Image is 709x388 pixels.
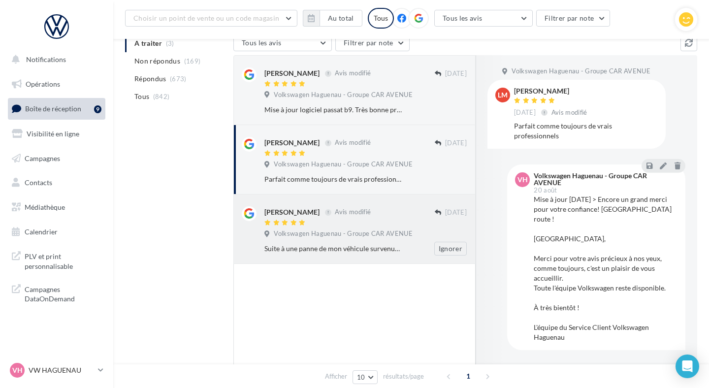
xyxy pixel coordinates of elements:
a: Médiathèque [6,197,107,218]
div: Volkswagen Haguenau - Groupe CAR AVENUE [534,172,676,186]
a: Calendrier [6,222,107,242]
span: Volkswagen Haguenau - Groupe CAR AVENUE [274,91,413,99]
div: Mise à jour [DATE] > Encore un grand merci pour votre confiance! [GEOGRAPHIC_DATA] route ! [GEOGR... [534,194,677,342]
span: Tous les avis [443,14,483,22]
button: Tous les avis [233,34,332,51]
button: Filtrer par note [536,10,611,27]
button: Au total [303,10,362,27]
span: Avis modifié [551,108,587,116]
button: Tous les avis [434,10,533,27]
span: Tous [134,92,149,101]
div: Parfait comme toujours de vrais professionnels [514,121,658,141]
span: Répondus [134,74,166,84]
span: résultats/page [383,372,424,381]
span: Volkswagen Haguenau - Groupe CAR AVENUE [512,67,650,76]
span: Boîte de réception [25,104,81,113]
div: Mise à jour logiciel passat b9. Très bonne prise en charge. Très bon accueil Délai respecté [264,105,403,115]
button: Au total [320,10,362,27]
span: Afficher [325,372,347,381]
span: Choisir un point de vente ou un code magasin [133,14,279,22]
span: Avis modifié [335,69,371,77]
span: 1 [460,368,476,384]
a: Visibilité en ligne [6,124,107,144]
span: Avis modifié [335,139,371,147]
span: Contacts [25,178,52,187]
div: [PERSON_NAME] [514,88,589,95]
span: 10 [357,373,365,381]
span: Avis modifié [335,208,371,216]
div: [PERSON_NAME] [264,207,320,217]
span: Médiathèque [25,203,65,211]
button: Ignorer [434,242,467,256]
span: 20 août [534,187,557,194]
div: 9 [94,105,101,113]
div: Open Intercom Messenger [676,355,699,378]
span: Notifications [26,55,66,64]
span: lm [498,90,508,100]
span: [DATE] [514,108,536,117]
span: [DATE] [445,69,467,78]
a: Campagnes DataOnDemand [6,279,107,308]
span: VH [12,365,23,375]
div: [PERSON_NAME] [264,138,320,148]
span: Opérations [26,80,60,88]
span: Volkswagen Haguenau - Groupe CAR AVENUE [274,160,413,169]
span: Visibilité en ligne [27,129,79,138]
span: Campagnes [25,154,60,162]
span: Calendrier [25,227,58,236]
span: [DATE] [445,139,467,148]
div: Suite à une panne de mon véhicule survenue fin juin, mon véhicule a été pris en charge par M. [PE... [264,244,403,254]
span: Volkswagen Haguenau - Groupe CAR AVENUE [274,229,413,238]
span: VH [517,175,528,185]
span: Campagnes DataOnDemand [25,283,101,304]
p: VW HAGUENAU [29,365,94,375]
span: (673) [170,75,187,83]
span: PLV et print personnalisable [25,250,101,271]
span: [DATE] [445,208,467,217]
a: PLV et print personnalisable [6,246,107,275]
div: Tous [368,8,394,29]
button: Filtrer par note [335,34,410,51]
div: [PERSON_NAME] [264,68,320,78]
span: Non répondus [134,56,180,66]
a: Opérations [6,74,107,95]
span: (842) [153,93,170,100]
div: Parfait comme toujours de vrais professionnels [264,174,403,184]
button: 10 [353,370,378,384]
a: Contacts [6,172,107,193]
button: Choisir un point de vente ou un code magasin [125,10,297,27]
a: Campagnes [6,148,107,169]
span: Tous les avis [242,38,282,47]
button: Notifications [6,49,103,70]
a: VH VW HAGUENAU [8,361,105,380]
span: (169) [184,57,201,65]
a: Boîte de réception9 [6,98,107,119]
